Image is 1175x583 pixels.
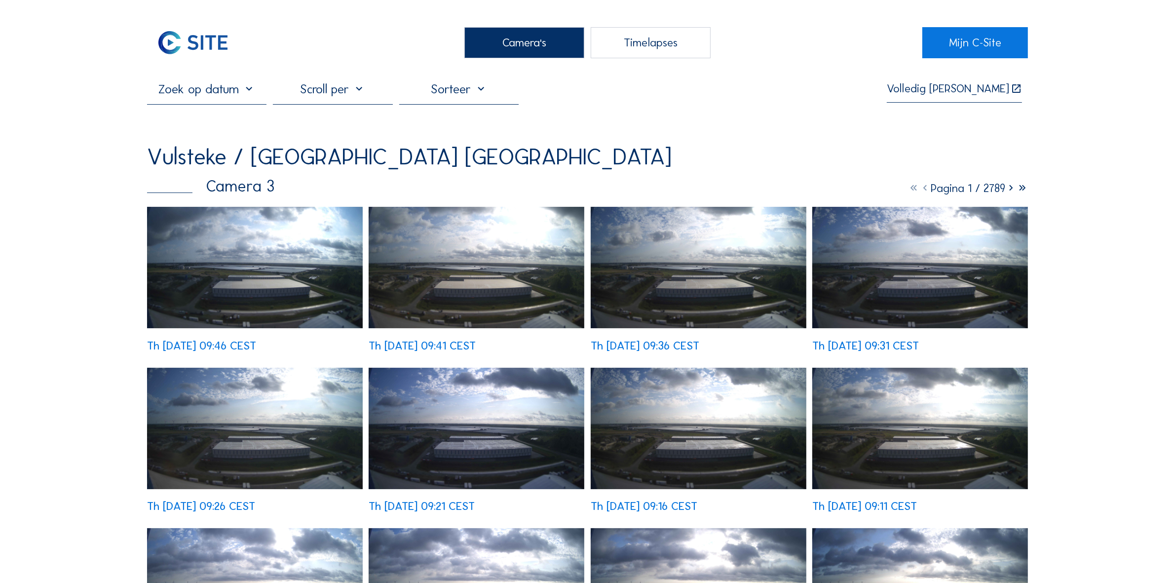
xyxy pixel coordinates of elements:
div: Th [DATE] 09:21 CEST [369,501,475,512]
div: Vulsteke / [GEOGRAPHIC_DATA] [GEOGRAPHIC_DATA] [147,145,672,168]
img: image_52983335 [812,368,1028,489]
div: Th [DATE] 09:26 CEST [147,501,255,512]
div: Volledig [PERSON_NAME] [887,83,1009,95]
div: Th [DATE] 09:16 CEST [591,501,697,512]
img: image_52984255 [147,207,363,328]
div: Th [DATE] 09:46 CEST [147,340,256,351]
img: image_52983468 [591,368,806,489]
input: Zoek op datum 󰅀 [147,81,267,97]
div: Th [DATE] 09:31 CEST [812,340,919,351]
div: Timelapses [591,27,711,58]
div: Th [DATE] 09:36 CEST [591,340,699,351]
div: Camera 3 [147,178,275,194]
div: Camera's [464,27,584,58]
a: C-SITE Logo [147,27,253,58]
div: Th [DATE] 09:41 CEST [369,340,476,351]
img: C-SITE Logo [147,27,239,58]
a: Mijn C-Site [922,27,1028,58]
div: Th [DATE] 09:11 CEST [812,501,917,512]
span: Pagina 1 / 2789 [931,181,1005,195]
img: image_52984126 [369,207,584,328]
img: image_52983863 [812,207,1028,328]
img: image_52983598 [369,368,584,489]
img: image_52983730 [147,368,363,489]
img: image_52983993 [591,207,806,328]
